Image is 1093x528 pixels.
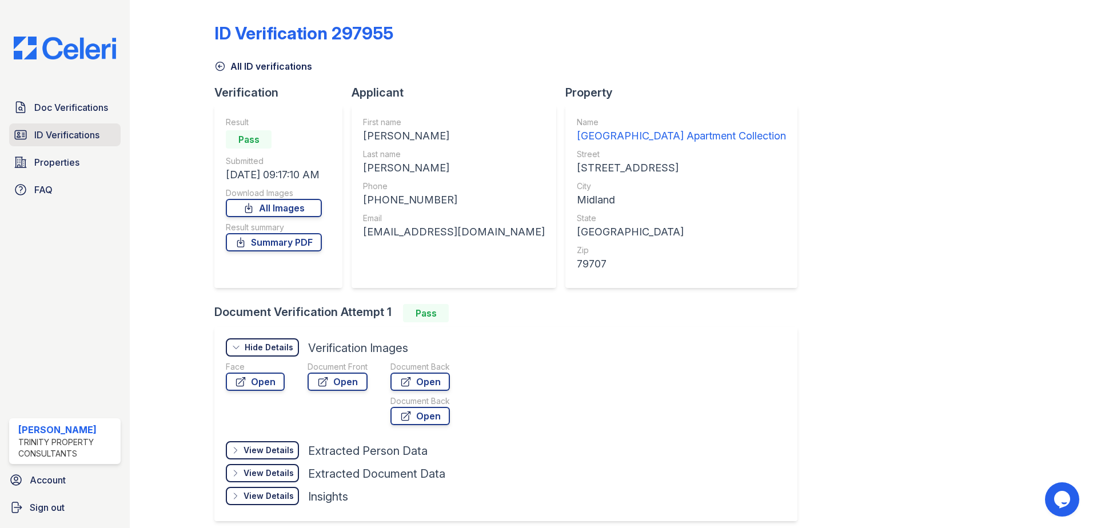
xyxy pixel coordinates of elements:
div: Insights [308,489,348,505]
span: FAQ [34,183,53,197]
div: [DATE] 09:17:10 AM [226,167,322,183]
a: Doc Verifications [9,96,121,119]
a: All ID verifications [214,59,312,73]
a: Open [390,407,450,425]
div: Pass [226,130,272,149]
a: All Images [226,199,322,217]
a: FAQ [9,178,121,201]
a: Summary PDF [226,233,322,251]
a: Open [308,373,368,391]
div: [GEOGRAPHIC_DATA] Apartment Collection [577,128,786,144]
div: [PERSON_NAME] [363,128,545,144]
div: Face [226,361,285,373]
a: Sign out [5,496,125,519]
div: Extracted Document Data [308,466,445,482]
div: Trinity Property Consultants [18,437,116,459]
div: [STREET_ADDRESS] [577,160,786,176]
img: CE_Logo_Blue-a8612792a0a2168367f1c8372b55b34899dd931a85d93a1a3d3e32e68fde9ad4.png [5,37,125,59]
div: Document Back [390,361,450,373]
span: ID Verifications [34,128,99,142]
div: Document Verification Attempt 1 [214,304,807,322]
a: Properties [9,151,121,174]
div: Document Front [308,361,368,373]
iframe: chat widget [1045,482,1082,517]
div: [GEOGRAPHIC_DATA] [577,224,786,240]
div: City [577,181,786,192]
div: [PERSON_NAME] [18,423,116,437]
div: View Details [244,490,294,502]
div: Result summary [226,222,322,233]
div: 79707 [577,256,786,272]
div: Verification Images [308,340,408,356]
div: Applicant [352,85,565,101]
div: [EMAIL_ADDRESS][DOMAIN_NAME] [363,224,545,240]
div: Phone [363,181,545,192]
a: Open [390,373,450,391]
div: Name [577,117,786,128]
div: First name [363,117,545,128]
a: Account [5,469,125,491]
div: View Details [244,445,294,456]
div: View Details [244,467,294,479]
div: Extracted Person Data [308,443,428,459]
a: Name [GEOGRAPHIC_DATA] Apartment Collection [577,117,786,144]
div: Last name [363,149,545,160]
span: Sign out [30,501,65,514]
div: Hide Details [245,342,293,353]
div: [PERSON_NAME] [363,160,545,176]
span: Doc Verifications [34,101,108,114]
div: Document Back [390,395,450,407]
div: Submitted [226,155,322,167]
div: Street [577,149,786,160]
div: Result [226,117,322,128]
a: Open [226,373,285,391]
div: Property [565,85,807,101]
div: Verification [214,85,352,101]
div: [PHONE_NUMBER] [363,192,545,208]
div: ID Verification 297955 [214,23,393,43]
a: ID Verifications [9,123,121,146]
div: Download Images [226,187,322,199]
div: State [577,213,786,224]
div: Pass [403,304,449,322]
div: Email [363,213,545,224]
span: Account [30,473,66,487]
div: Midland [577,192,786,208]
div: Zip [577,245,786,256]
span: Properties [34,155,79,169]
